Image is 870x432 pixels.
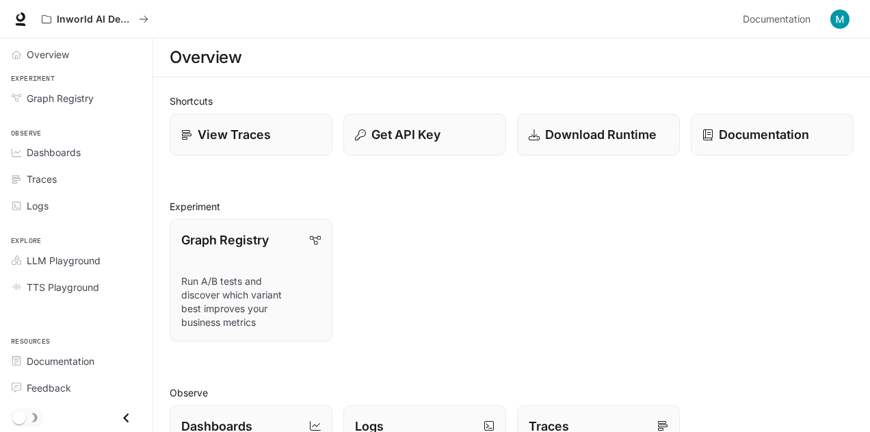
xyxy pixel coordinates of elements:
a: Overview [5,42,147,66]
h2: Observe [170,385,854,400]
h2: Experiment [170,199,854,214]
span: TTS Playground [27,280,99,294]
a: Feedback [5,376,147,400]
span: Traces [27,172,57,186]
a: Logs [5,194,147,218]
span: Documentation [743,11,810,28]
h2: Shortcuts [170,94,854,108]
span: Logs [27,199,49,213]
a: Documentation [5,349,147,373]
p: Download Runtime [545,125,657,144]
a: LLM Playground [5,249,147,272]
a: Traces [5,167,147,191]
span: Feedback [27,381,71,395]
button: All workspaces [36,5,155,33]
h1: Overview [170,44,241,71]
span: Dark mode toggle [12,409,26,424]
a: View Traces [170,114,332,155]
button: User avatar [826,5,854,33]
p: View Traces [198,125,271,144]
span: Dashboards [27,145,81,160]
a: Dashboards [5,140,147,164]
p: Get API Key [371,125,440,144]
a: Graph RegistryRun A/B tests and discover which variant best improves your business metrics [170,219,332,342]
a: Graph Registry [5,86,147,110]
img: User avatar [830,10,849,29]
a: Documentation [691,114,854,155]
a: Download Runtime [517,114,680,155]
span: Overview [27,47,69,62]
p: Documentation [719,125,809,144]
span: Graph Registry [27,91,94,105]
p: Graph Registry [181,231,269,249]
a: Documentation [737,5,821,33]
p: Inworld AI Demos [57,14,133,25]
span: LLM Playground [27,253,101,268]
button: Get API Key [343,114,506,155]
span: Documentation [27,354,94,368]
a: TTS Playground [5,275,147,299]
button: Close drawer [111,404,142,432]
p: Run A/B tests and discover which variant best improves your business metrics [181,275,321,329]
